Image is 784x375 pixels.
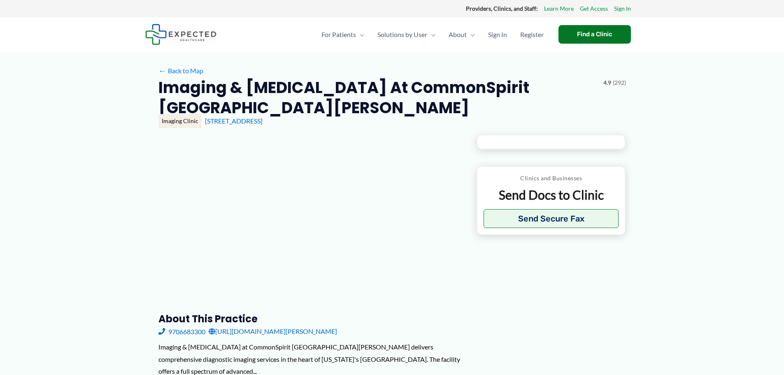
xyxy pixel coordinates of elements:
a: [STREET_ADDRESS] [205,117,263,125]
p: Clinics and Businesses [484,173,619,184]
nav: Primary Site Navigation [315,20,550,49]
span: Menu Toggle [467,20,475,49]
h3: About this practice [158,312,463,325]
a: Solutions by UserMenu Toggle [371,20,442,49]
span: Solutions by User [377,20,427,49]
a: AboutMenu Toggle [442,20,482,49]
span: ← [158,67,166,75]
strong: Providers, Clinics, and Staff: [466,5,538,12]
a: Register [514,20,550,49]
span: 4.9 [603,77,611,88]
span: About [449,20,467,49]
span: Menu Toggle [427,20,435,49]
a: [URL][DOMAIN_NAME][PERSON_NAME] [209,325,337,338]
a: ←Back to Map [158,65,203,77]
a: 9706683300 [158,325,205,338]
a: For PatientsMenu Toggle [315,20,371,49]
a: Sign In [482,20,514,49]
a: Get Access [580,3,608,14]
div: Imaging Clinic [158,114,202,128]
button: Send Secure Fax [484,209,619,228]
span: Sign In [488,20,507,49]
a: Learn More [544,3,574,14]
span: Menu Toggle [356,20,364,49]
img: Expected Healthcare Logo - side, dark font, small [145,24,216,45]
span: For Patients [321,20,356,49]
span: Register [520,20,544,49]
p: Send Docs to Clinic [484,187,619,203]
span: (292) [613,77,626,88]
a: Sign In [614,3,631,14]
a: Find a Clinic [558,25,631,44]
h2: Imaging & [MEDICAL_DATA] at CommonSpirit [GEOGRAPHIC_DATA][PERSON_NAME] [158,77,597,118]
